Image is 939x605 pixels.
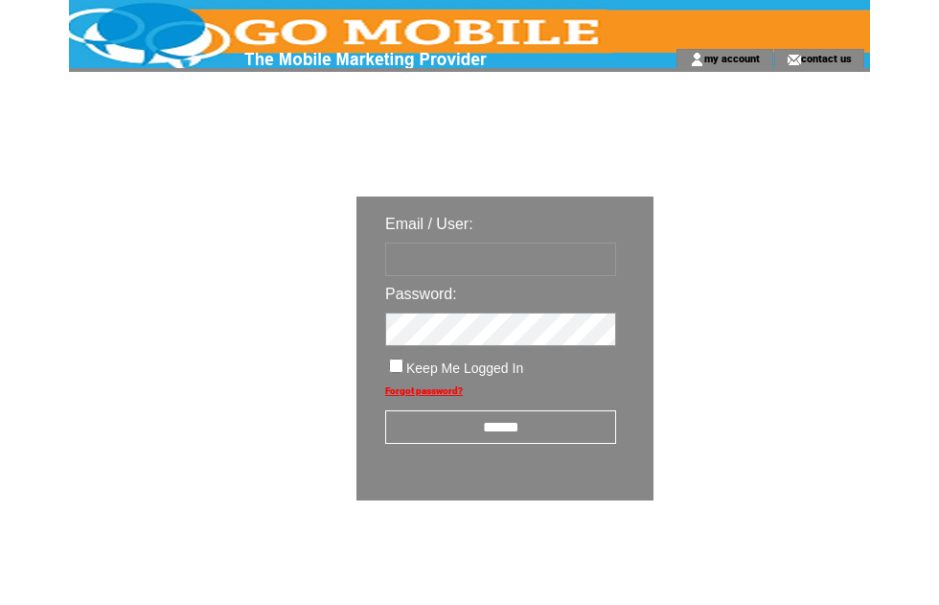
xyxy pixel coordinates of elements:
img: contact_us_icon.gif [787,52,801,67]
a: Forgot password? [385,385,463,396]
a: my account [704,52,760,64]
img: transparent.png [709,548,805,572]
a: contact us [801,52,852,64]
span: Password: [385,286,457,302]
span: Keep Me Logged In [406,361,523,376]
img: account_icon.gif [690,52,704,67]
span: Email / User: [385,216,473,232]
